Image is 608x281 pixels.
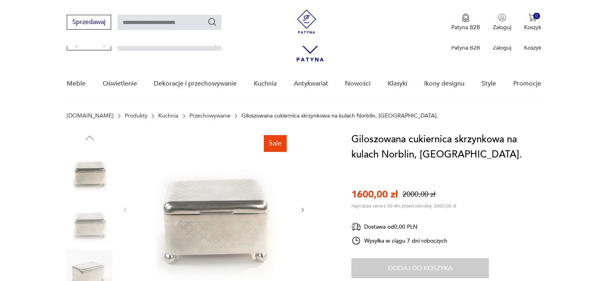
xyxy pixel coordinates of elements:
[351,236,447,245] div: Wysyłka w ciągu 7 dni roboczych
[67,41,111,46] a: Sprzedawaj
[498,14,506,22] img: Ikonka użytkownika
[513,68,541,99] a: Promocje
[295,10,319,34] img: Patyna - sklep z meblami i dekoracjami vintage
[103,68,137,99] a: Oświetlenie
[241,113,438,119] p: Giloszowana cukiernica skrzynkowa na kulach Norblin, [GEOGRAPHIC_DATA].
[67,68,86,99] a: Meble
[533,13,540,20] div: 0
[254,68,277,99] a: Kuchnia
[189,113,231,119] a: Przechowywanie
[451,14,480,31] button: Patyna B2B
[493,24,511,31] p: Zaloguj
[524,44,541,52] p: Koszyk
[67,15,111,30] button: Sprzedawaj
[67,113,114,119] a: [DOMAIN_NAME]
[451,44,480,52] p: Patyna B2B
[67,199,112,245] img: Zdjęcie produktu Giloszowana cukiernica skrzynkowa na kulach Norblin, Warszawa.
[528,14,536,22] img: Ikona koszyka
[351,188,398,201] p: 1600,00 zł
[524,14,541,31] button: 0Koszyk
[351,132,541,162] h1: Giloszowana cukiernica skrzynkowa na kulach Norblin, [GEOGRAPHIC_DATA].
[294,68,328,99] a: Antykwariat
[345,68,371,99] a: Nowości
[351,222,361,232] img: Ikona dostawy
[524,24,541,31] p: Koszyk
[125,113,148,119] a: Produkty
[462,14,470,22] img: Ikona medalu
[351,222,447,232] div: Dostawa od 0,00 PLN
[67,148,112,193] img: Zdjęcie produktu Giloszowana cukiernica skrzynkowa na kulach Norblin, Warszawa.
[493,44,511,52] p: Zaloguj
[482,68,496,99] a: Style
[207,17,217,27] button: Szukaj
[424,68,464,99] a: Ikony designu
[403,189,435,199] p: 2000,00 zł
[493,14,511,31] button: Zaloguj
[351,203,456,209] p: Najniższa cena z 30 dni przed obniżką: 2000,00 zł
[388,68,407,99] a: Klasyki
[264,135,287,152] div: Sale
[158,113,178,119] a: Kuchnia
[451,14,480,31] a: Ikona medaluPatyna B2B
[67,20,111,26] a: Sprzedawaj
[154,68,237,99] a: Dekoracje i przechowywanie
[451,24,480,31] p: Patyna B2B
